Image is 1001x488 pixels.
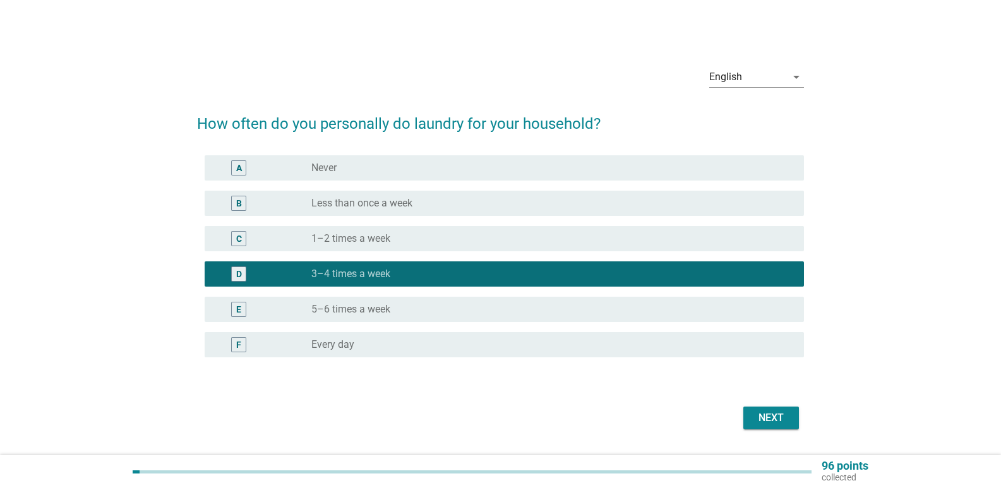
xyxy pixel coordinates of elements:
[311,232,390,245] label: 1–2 times a week
[236,162,242,175] div: A
[753,410,789,426] div: Next
[236,338,241,352] div: F
[236,268,242,281] div: D
[311,162,337,174] label: Never
[709,71,742,83] div: English
[311,197,412,210] label: Less than once a week
[311,303,390,316] label: 5–6 times a week
[743,407,799,429] button: Next
[311,338,354,351] label: Every day
[822,460,868,472] p: 96 points
[197,100,804,135] h2: How often do you personally do laundry for your household?
[236,303,241,316] div: E
[236,197,242,210] div: B
[789,69,804,85] i: arrow_drop_down
[822,472,868,483] p: collected
[236,232,242,246] div: C
[311,268,390,280] label: 3–4 times a week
